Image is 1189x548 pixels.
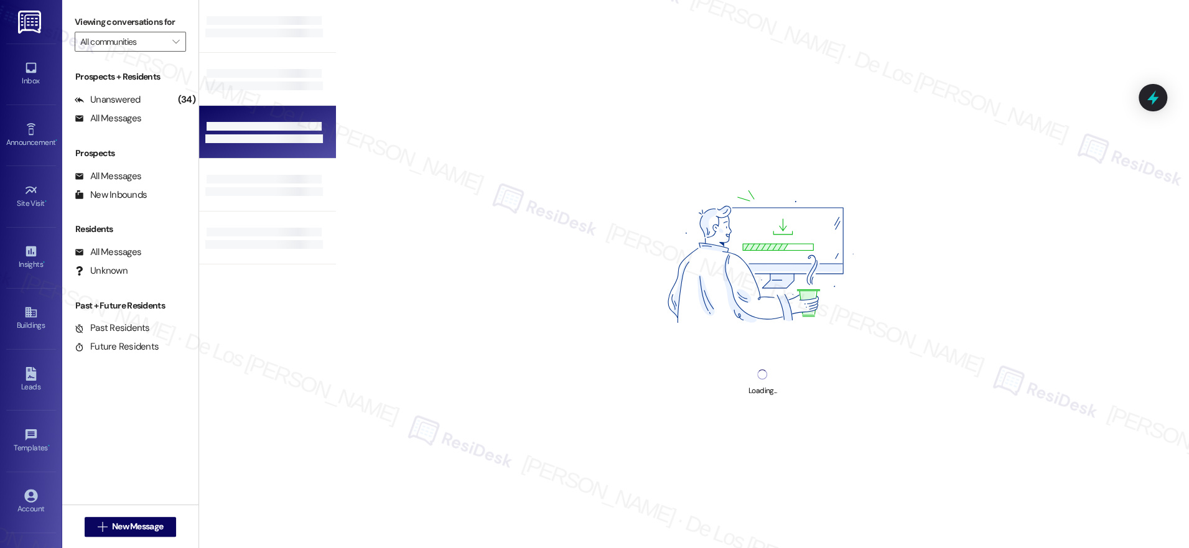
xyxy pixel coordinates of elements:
span: • [43,258,45,267]
span: • [55,136,57,145]
a: Buildings [6,302,56,335]
a: Site Visit • [6,180,56,213]
div: All Messages [75,112,141,125]
span: • [45,197,47,206]
img: ResiDesk Logo [18,11,44,34]
div: All Messages [75,170,141,183]
a: Account [6,485,56,519]
div: Past Residents [75,322,150,335]
div: Unknown [75,264,128,277]
i:  [172,37,179,47]
label: Viewing conversations for [75,12,186,32]
button: New Message [85,517,177,537]
div: Future Residents [75,340,159,353]
span: • [48,442,50,450]
div: New Inbounds [75,188,147,202]
div: Loading... [748,384,776,397]
i:  [98,522,107,532]
div: (34) [175,90,198,109]
a: Insights • [6,241,56,274]
div: Residents [62,223,198,236]
div: Unanswered [75,93,141,106]
div: Prospects + Residents [62,70,198,83]
a: Templates • [6,424,56,458]
a: Inbox [6,57,56,91]
div: All Messages [75,246,141,259]
a: Leads [6,363,56,397]
span: New Message [112,520,163,533]
div: Prospects [62,147,198,160]
input: All communities [80,32,166,52]
div: Past + Future Residents [62,299,198,312]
